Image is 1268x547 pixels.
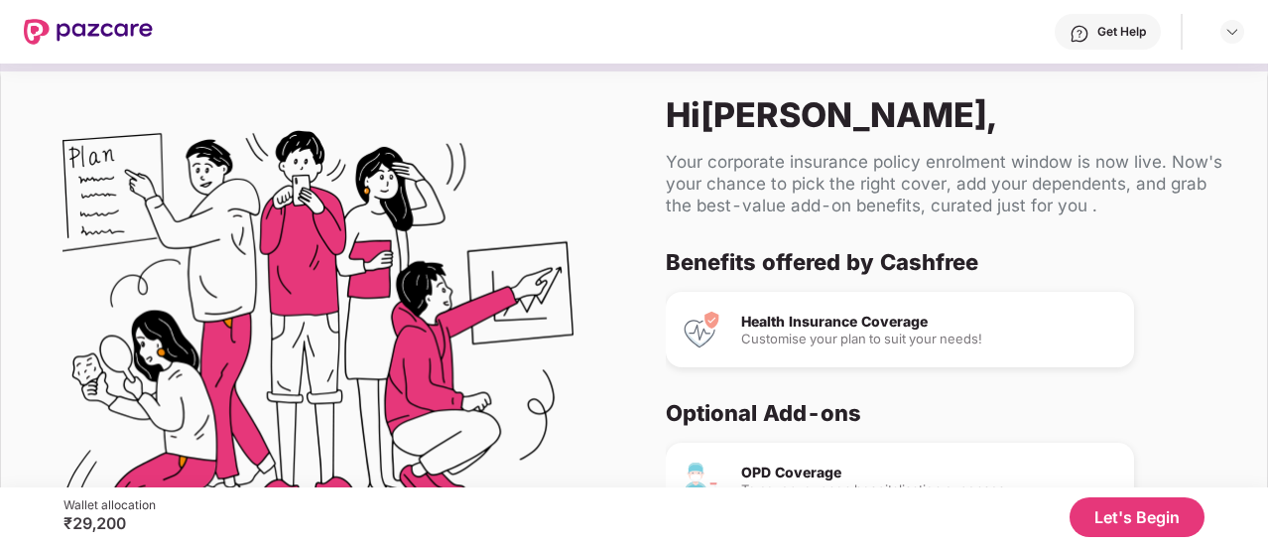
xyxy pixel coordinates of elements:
[741,466,1118,479] div: OPD Coverage
[741,333,1118,345] div: Customise your plan to suit your needs!
[666,151,1235,216] div: Your corporate insurance policy enrolment window is now live. Now's your chance to pick the right...
[666,248,1219,276] div: Benefits offered by Cashfree
[682,461,721,500] img: OPD Coverage
[63,513,156,533] div: ₹29,200
[63,497,156,513] div: Wallet allocation
[1097,24,1146,40] div: Get Help
[682,310,721,349] img: Health Insurance Coverage
[741,483,1118,496] div: To cover your non hospitalisation expenses
[666,399,1219,427] div: Optional Add-ons
[1070,497,1205,537] button: Let's Begin
[24,19,153,45] img: New Pazcare Logo
[1070,24,1089,44] img: svg+xml;base64,PHN2ZyBpZD0iSGVscC0zMngzMiIgeG1sbnM9Imh0dHA6Ly93d3cudzMub3JnLzIwMDAvc3ZnIiB3aWR0aD...
[1224,24,1240,40] img: svg+xml;base64,PHN2ZyBpZD0iRHJvcGRvd24tMzJ4MzIiIHhtbG5zPSJodHRwOi8vd3d3LnczLm9yZy8yMDAwL3N2ZyIgd2...
[666,94,1235,135] div: Hi [PERSON_NAME] ,
[741,315,1118,329] div: Health Insurance Coverage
